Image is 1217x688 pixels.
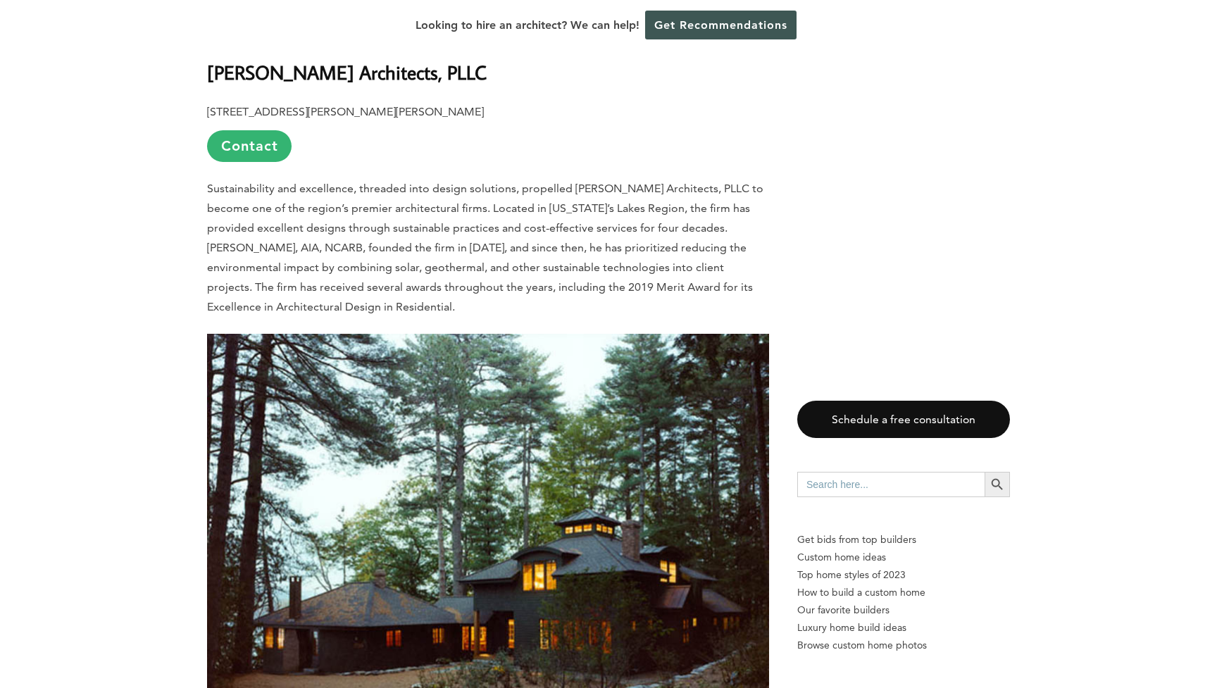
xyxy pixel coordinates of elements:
a: How to build a custom home [797,584,1010,601]
b: [PERSON_NAME] Architects, PLLC [207,60,487,85]
a: Our favorite builders [797,601,1010,619]
a: Top home styles of 2023 [797,566,1010,584]
a: Schedule a free consultation [797,401,1010,438]
a: Contact [207,130,292,162]
a: Get Recommendations [645,11,797,39]
a: Luxury home build ideas [797,619,1010,637]
b: [STREET_ADDRESS][PERSON_NAME][PERSON_NAME] [207,105,484,118]
a: Browse custom home photos [797,637,1010,654]
p: Get bids from top builders [797,531,1010,549]
span: Sustainability and excellence, threaded into design solutions, propelled [PERSON_NAME] Architects... [207,182,763,313]
a: Custom home ideas [797,549,1010,566]
svg: Search [990,477,1005,492]
input: Search here... [797,472,985,497]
